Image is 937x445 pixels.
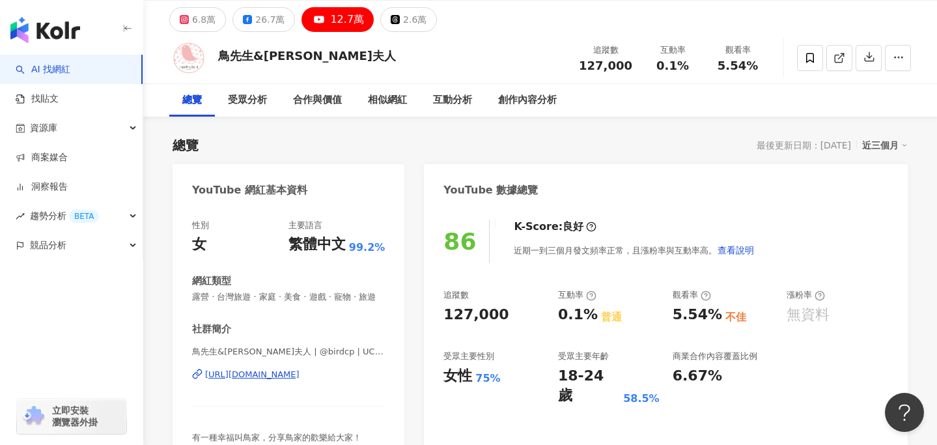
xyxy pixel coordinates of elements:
div: 近期一到三個月發文頻率正常，且漲粉率與互動率高。 [514,237,755,263]
div: 58.5% [623,392,660,406]
button: 查看說明 [717,237,755,263]
div: 觀看率 [673,289,711,301]
span: 立即安裝 瀏覽器外掛 [52,405,98,428]
div: 繁體中文 [288,235,346,255]
div: 觀看率 [713,44,762,57]
div: 追蹤數 [443,289,469,301]
div: 6.8萬 [192,10,216,29]
div: 最後更新日期：[DATE] [757,140,851,151]
div: 商業合作內容覆蓋比例 [673,351,757,362]
img: KOL Avatar [169,38,208,78]
div: 受眾分析 [228,93,267,108]
div: 女性 [443,366,472,386]
div: BETA [69,210,99,223]
div: K-Score : [514,220,596,234]
a: searchAI 找網紅 [16,63,70,76]
div: 鳥先生&[PERSON_NAME]夫人 [218,48,396,64]
span: rise [16,212,25,221]
div: 互動率 [648,44,697,57]
a: chrome extension立即安裝 瀏覽器外掛 [17,399,126,434]
div: 總覽 [173,136,199,154]
div: 26.7萬 [255,10,285,29]
img: chrome extension [21,406,46,427]
div: 受眾主要年齡 [558,351,609,362]
span: 露營 · 台灣旅遊 · 家庭 · 美食 · 遊戲 · 寵物 · 旅遊 [192,291,385,303]
div: YouTube 數據總覽 [443,183,538,197]
span: 查看說明 [718,245,754,255]
div: 不佳 [725,310,746,324]
div: 社群簡介 [192,323,231,336]
div: 18-24 歲 [558,366,620,407]
div: 創作內容分析 [498,93,557,108]
div: 總覽 [182,93,202,108]
div: [URL][DOMAIN_NAME] [205,369,300,380]
div: 漲粉率 [787,289,825,301]
span: 鳥先生&[PERSON_NAME]夫人 | @birdcp | UCiG-vI6MW2hmok1-7vgK2jA [192,346,385,358]
a: [URL][DOMAIN_NAME] [192,369,385,380]
div: YouTube 網紅基本資料 [192,183,307,197]
a: 商案媒合 [16,151,68,164]
iframe: Help Scout Beacon - Open [885,393,924,432]
div: 127,000 [443,305,509,325]
span: 0.1% [656,59,689,72]
button: 12.7萬 [301,7,374,32]
div: 良好 [563,220,583,234]
div: 受眾主要性別 [443,351,494,362]
div: 5.54% [673,305,722,325]
span: 競品分析 [30,231,66,260]
div: 0.1% [558,305,598,325]
span: 5.54% [718,59,758,72]
span: 99.2% [349,240,385,255]
span: 資源庫 [30,113,57,143]
div: 無資料 [787,305,830,325]
button: 2.6萬 [380,7,437,32]
span: 趨勢分析 [30,201,99,231]
div: 6.67% [673,366,722,386]
button: 26.7萬 [232,7,295,32]
div: 女 [192,235,206,255]
div: 近三個月 [862,137,908,154]
span: 有一種幸福叫鳥家，分享鳥家的歡樂給大家！ [192,433,361,442]
div: 2.6萬 [403,10,427,29]
a: 洞察報告 [16,180,68,194]
button: 6.8萬 [169,7,226,32]
div: 合作與價值 [293,93,342,108]
div: 12.7萬 [330,10,364,29]
div: 網紅類型 [192,274,231,288]
div: 互動率 [558,289,596,301]
div: 互動分析 [433,93,472,108]
div: 相似網紅 [368,93,407,108]
span: 127,000 [579,59,632,72]
div: 主要語言 [288,220,322,231]
a: 找貼文 [16,93,59,106]
div: 性別 [192,220,209,231]
div: 追蹤數 [579,44,632,57]
div: 86 [443,228,476,255]
div: 普通 [601,310,622,324]
img: logo [10,17,80,43]
div: 75% [475,371,500,386]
